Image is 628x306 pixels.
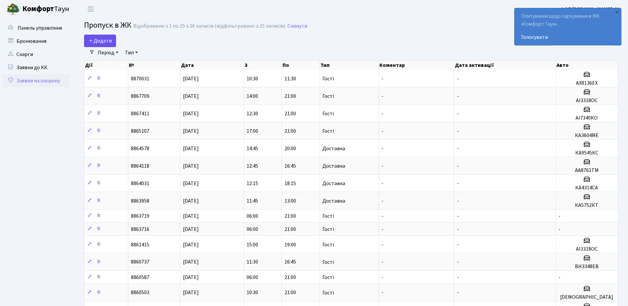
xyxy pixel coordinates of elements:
span: - [457,197,459,205]
span: - [381,75,383,82]
span: 8860587 [131,274,149,281]
span: - [381,212,383,220]
th: № [128,61,180,70]
span: - [381,93,383,100]
h5: КА9545КС [558,150,615,156]
h5: АІ3318ОС [558,246,615,252]
span: Таун [22,4,69,15]
span: 21:00 [284,127,296,135]
a: Голосувати [521,33,614,41]
span: - [381,162,383,170]
h5: АА8761ТМ [558,167,615,174]
img: logo.png [7,3,20,16]
span: - [558,274,560,281]
span: 11:45 [247,197,258,205]
h5: АХ8136ЕХ [558,80,615,86]
a: Тип [122,47,140,58]
span: - [457,93,459,100]
h5: АІ7340КО [558,115,615,121]
a: Додати [84,35,116,47]
span: - [457,226,459,233]
th: Авто [556,61,618,70]
span: - [381,226,383,233]
span: Гості [322,227,334,232]
span: 8865107 [131,127,149,135]
span: [DATE] [183,212,199,220]
span: 10:30 [247,289,258,296]
span: 16:45 [284,162,296,170]
span: 8863719 [131,212,149,220]
span: - [381,289,383,296]
span: - [381,197,383,205]
span: 19:00 [284,241,296,248]
th: Дата [180,61,244,70]
span: - [381,274,383,281]
span: 15:00 [247,241,258,248]
span: Гості [322,213,334,219]
span: - [457,162,459,170]
span: - [381,180,383,187]
span: - [558,212,560,220]
span: Гості [322,111,334,116]
span: [DATE] [183,127,199,135]
a: Бронювання [3,35,69,48]
span: [DATE] [183,180,199,187]
span: 8863716 [131,226,149,233]
span: - [457,110,459,117]
span: [DATE] [183,162,199,170]
span: - [381,110,383,117]
span: Гості [322,76,334,81]
span: 8867411 [131,110,149,117]
span: [DATE] [183,259,199,266]
span: 8867709 [131,93,149,100]
span: 8861415 [131,241,149,248]
h5: ВН3348ЕВ [558,264,615,270]
h5: АІ3318ОС [558,97,615,104]
h5: КА5752КТ [558,202,615,209]
a: Скарги [3,48,69,61]
div: × [614,9,620,15]
span: - [457,145,459,152]
span: 12:45 [247,162,258,170]
span: 8860737 [131,259,149,266]
span: [DATE] [183,93,199,100]
span: - [381,127,383,135]
span: 14:45 [247,145,258,152]
span: 12:15 [247,180,258,187]
h5: КА3604МЕ [558,132,615,139]
th: По [282,61,320,70]
span: - [457,259,459,266]
span: - [457,180,459,187]
span: Гості [322,275,334,280]
span: 8864031 [131,180,149,187]
span: Гості [322,128,334,134]
a: Заявки на охорону [3,74,69,87]
span: [DATE] [183,274,199,281]
span: Доставка [322,146,345,151]
th: Коментар [379,61,454,70]
th: З [244,61,282,70]
span: Гості [322,242,334,247]
span: 8870031 [131,75,149,82]
span: 21:00 [284,289,296,296]
span: - [457,127,459,135]
th: Тип [320,61,379,70]
span: 12:30 [247,110,258,117]
span: 21:00 [284,212,296,220]
span: [DATE] [183,241,199,248]
span: Пропуск в ЖК [84,19,132,31]
span: 06:00 [247,212,258,220]
h5: [DEMOGRAPHIC_DATA] [558,294,615,300]
span: - [457,212,459,220]
span: - [457,289,459,296]
span: Доставка [322,198,345,204]
span: 8864578 [131,145,149,152]
span: 21:00 [284,93,296,100]
span: 13:00 [284,197,296,205]
span: 17:00 [247,127,258,135]
span: Доставка [322,163,345,169]
b: ФОП [PERSON_NAME]. Н. [560,6,620,13]
a: Скинути [287,23,307,29]
span: 11:30 [247,259,258,266]
a: Заявки до КК [3,61,69,74]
